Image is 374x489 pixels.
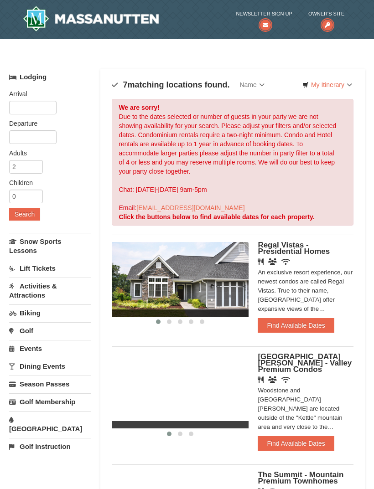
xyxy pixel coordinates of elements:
a: Snow Sports Lessons [9,233,91,259]
label: Adults [9,149,84,158]
a: Owner's Site [308,9,344,28]
a: Lift Tickets [9,260,91,277]
a: Golf Membership [9,393,91,410]
button: Find Available Dates [258,436,334,451]
span: Newsletter Sign Up [236,9,292,18]
a: Golf Instruction [9,438,91,455]
strong: We are sorry! [119,104,159,111]
span: Owner's Site [308,9,344,18]
i: Banquet Facilities [268,376,277,383]
span: The Summit - Mountain Premium Townhomes [258,470,343,485]
label: Departure [9,119,84,128]
i: Restaurant [258,376,264,383]
div: An exclusive resort experience, our newest condos are called Regal Vistas. True to their name, [G... [258,268,353,314]
a: Biking [9,304,91,321]
label: Children [9,178,84,187]
a: Dining Events [9,358,91,375]
div: Woodstone and [GEOGRAPHIC_DATA][PERSON_NAME] are located outside of the "Kettle" mountain area an... [258,386,353,432]
a: Massanutten Resort [23,6,159,31]
a: Name [233,76,271,94]
a: My Itinerary [296,78,358,92]
span: Regal Vistas - Presidential Homes [258,241,330,256]
i: Restaurant [258,258,264,265]
a: Lodging [9,69,91,85]
a: Season Passes [9,376,91,392]
a: [EMAIL_ADDRESS][DOMAIN_NAME] [136,204,244,211]
a: Newsletter Sign Up [236,9,292,28]
i: Wireless Internet (free) [281,258,290,265]
a: Activities & Attractions [9,278,91,304]
div: Due to the dates selected or number of guests in your party we are not showing availability for y... [112,99,353,226]
a: Golf [9,322,91,339]
i: Banquet Facilities [268,258,277,265]
span: [GEOGRAPHIC_DATA][PERSON_NAME] - Valley Premium Condos [258,352,352,374]
a: [GEOGRAPHIC_DATA] [9,411,91,437]
label: Arrival [9,89,84,98]
a: Events [9,340,91,357]
button: Find Available Dates [258,318,334,333]
button: Search [9,208,40,221]
strong: Click the buttons below to find available dates for each property. [119,213,314,221]
i: Wireless Internet (free) [281,376,290,383]
img: Massanutten Resort Logo [23,6,159,31]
